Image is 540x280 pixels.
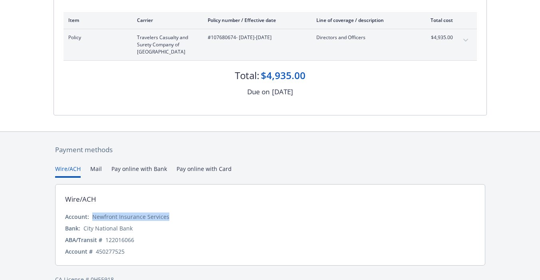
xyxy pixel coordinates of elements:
div: Due on [247,87,270,97]
div: PolicyTravelers Casualty and Surety Company of [GEOGRAPHIC_DATA]#107680674- [DATE]-[DATE]Director... [64,29,477,60]
div: Bank: [65,224,80,232]
button: Wire/ACH [55,165,81,178]
button: Pay online with Bank [111,165,167,178]
div: Account: [65,212,89,221]
div: Newfront Insurance Services [92,212,169,221]
div: Policy number / Effective date [208,17,304,24]
span: Travelers Casualty and Surety Company of [GEOGRAPHIC_DATA] [137,34,195,56]
div: Line of coverage / description [316,17,410,24]
button: Mail [90,165,102,178]
span: Directors and Officers [316,34,410,41]
button: Pay online with Card [177,165,232,178]
span: #107680674 - [DATE]-[DATE] [208,34,304,41]
div: Payment methods [55,145,485,155]
div: 122016066 [105,236,134,244]
div: ABA/Transit # [65,236,102,244]
div: City National Bank [83,224,133,232]
button: expand content [459,34,472,47]
div: Carrier [137,17,195,24]
div: Wire/ACH [65,194,96,205]
div: Total cost [423,17,453,24]
div: [DATE] [272,87,293,97]
div: $4,935.00 [261,69,306,82]
div: 450277525 [96,247,125,256]
span: Policy [68,34,124,41]
span: $4,935.00 [423,34,453,41]
div: Item [68,17,124,24]
div: Total: [235,69,259,82]
div: Account # [65,247,93,256]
